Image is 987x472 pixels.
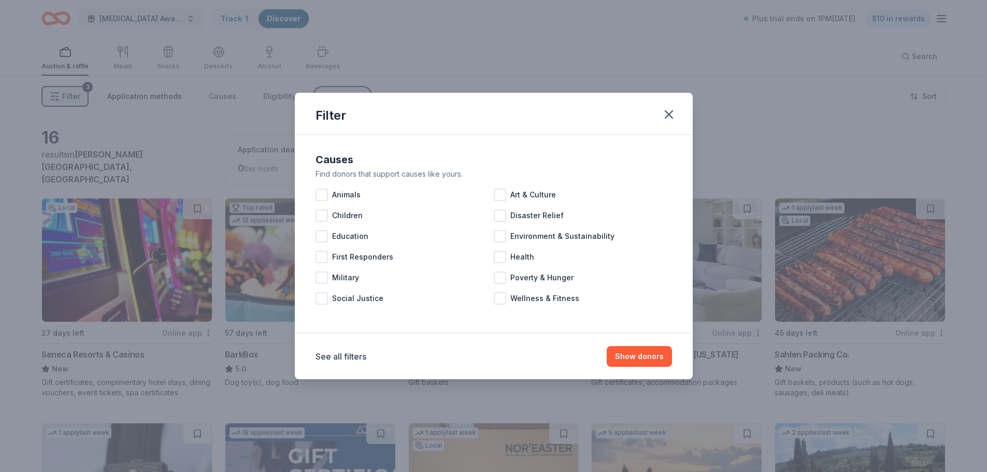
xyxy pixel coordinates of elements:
[316,168,672,180] div: Find donors that support causes like yours.
[332,292,383,305] span: Social Justice
[607,346,672,367] button: Show donors
[332,209,363,222] span: Children
[332,230,368,242] span: Education
[510,271,574,284] span: Poverty & Hunger
[316,107,346,124] div: Filter
[510,209,564,222] span: Disaster Relief
[332,271,359,284] span: Military
[510,189,556,201] span: Art & Culture
[510,230,614,242] span: Environment & Sustainability
[510,251,534,263] span: Health
[332,251,393,263] span: First Responders
[316,151,672,168] div: Causes
[510,292,579,305] span: Wellness & Fitness
[316,350,366,363] button: See all filters
[332,189,361,201] span: Animals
